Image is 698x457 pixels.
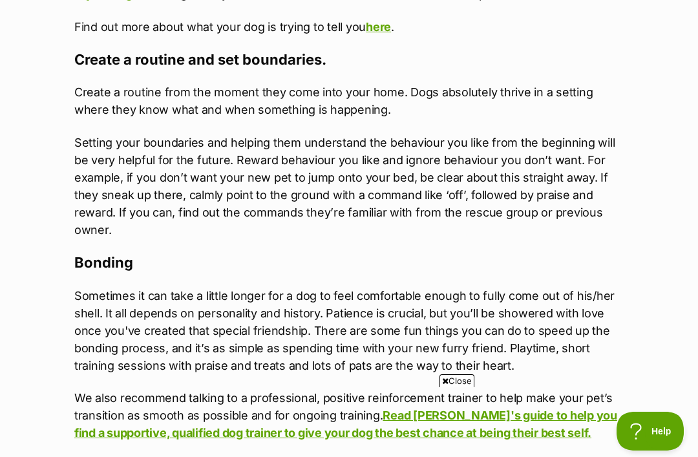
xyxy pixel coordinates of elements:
[74,83,624,118] p: Create a routine from the moment they come into your home. Dogs absolutely thrive in a setting wh...
[439,374,474,387] span: Close
[74,254,133,271] b: Bonding
[617,412,685,451] iframe: Help Scout Beacon - Open
[366,20,391,34] a: here
[74,134,624,239] p: Setting your boundaries and helping them understand the behaviour you like from the beginning wil...
[36,392,662,451] iframe: Advertisement
[74,287,624,374] p: Sometimes it can take a little longer for a dog to feel comfortable enough to fully come out of h...
[74,51,326,68] b: Create a routine and set boundaries.
[74,18,624,36] p: Find out more about what your dog is trying to tell you .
